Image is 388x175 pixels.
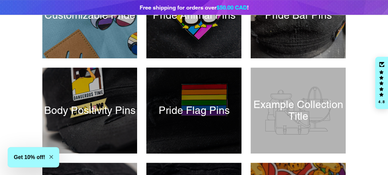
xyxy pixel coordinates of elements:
[375,57,388,109] div: Click to open Judge.me floating reviews tab
[146,68,241,154] a: Pride Flag Pins
[217,4,247,11] span: $50.00 CAD
[140,3,249,12] div: Free shipping for orders over !
[378,100,385,104] div: 4.8
[251,68,346,154] a: Example Collection Title
[42,68,137,154] a: Body Positivity Pins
